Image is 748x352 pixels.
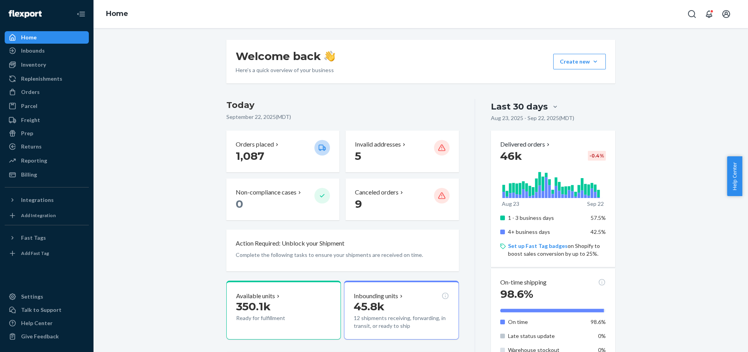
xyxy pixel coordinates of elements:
[5,100,89,112] a: Parcel
[598,333,606,339] span: 0%
[5,31,89,44] a: Home
[9,10,42,18] img: Flexport logo
[106,9,128,18] a: Home
[236,197,243,210] span: 0
[346,179,459,220] button: Canceled orders 9
[21,234,46,242] div: Fast Tags
[587,200,604,208] p: Sep 22
[21,143,42,150] div: Returns
[226,131,339,172] button: Orders placed 1,087
[5,73,89,85] a: Replenishments
[236,251,450,259] p: Complete the following tasks to ensure your shipments are received on time.
[346,131,459,172] button: Invalid addresses 5
[491,101,548,113] div: Last 30 days
[5,247,89,260] a: Add Fast Tag
[236,239,344,248] p: Action Required: Unblock your Shipment
[226,281,341,340] button: Available units350.1kReady for fulfillment
[21,34,37,41] div: Home
[354,314,449,330] p: 12 shipments receiving, forwarding, in transit, or ready to ship
[21,61,46,69] div: Inventory
[355,197,362,210] span: 9
[236,66,335,74] p: Here’s a quick overview of your business
[591,214,606,221] span: 57.5%
[355,140,401,149] p: Invalid addresses
[236,292,275,301] p: Available units
[226,99,459,111] h3: Today
[5,58,89,71] a: Inventory
[21,129,33,137] div: Prep
[236,314,308,322] p: Ready for fulfillment
[502,200,519,208] p: Aug 23
[508,242,606,258] p: on Shopify to boost sales conversion by up to 25%.
[236,188,296,197] p: Non-compliance cases
[500,140,551,149] button: Delivered orders
[588,151,606,161] div: -0.4 %
[354,300,385,313] span: 45.8k
[21,212,56,219] div: Add Integration
[324,51,335,62] img: hand-wave emoji
[5,127,89,140] a: Prep
[21,196,54,204] div: Integrations
[236,300,271,313] span: 350.1k
[5,330,89,343] button: Give Feedback
[21,333,59,340] div: Give Feedback
[21,88,40,96] div: Orders
[226,113,459,121] p: September 22, 2025 ( MDT )
[236,149,264,163] span: 1,087
[5,290,89,303] a: Settings
[236,140,274,149] p: Orders placed
[5,154,89,167] a: Reporting
[236,49,335,63] h1: Welcome back
[355,188,399,197] p: Canceled orders
[697,329,740,348] iframe: Opens a widget where you can chat to one of our agents
[5,194,89,206] button: Integrations
[73,6,89,22] button: Close Navigation
[21,250,49,256] div: Add Fast Tag
[21,102,37,110] div: Parcel
[354,292,398,301] p: Inbounding units
[701,6,717,22] button: Open notifications
[21,157,47,165] div: Reporting
[5,168,89,181] a: Billing
[21,47,45,55] div: Inbounds
[355,149,361,163] span: 5
[21,319,53,327] div: Help Center
[727,156,742,196] button: Help Center
[5,209,89,222] a: Add Integration
[5,86,89,98] a: Orders
[21,293,43,301] div: Settings
[21,306,62,314] div: Talk to Support
[344,281,459,340] button: Inbounding units45.8k12 shipments receiving, forwarding, in transit, or ready to ship
[508,242,568,249] a: Set up Fast Tag badges
[500,278,547,287] p: On-time shipping
[21,75,62,83] div: Replenishments
[491,114,574,122] p: Aug 23, 2025 - Sep 22, 2025 ( MDT )
[508,228,585,236] p: 4+ business days
[508,332,585,340] p: Late status update
[684,6,700,22] button: Open Search Box
[5,44,89,57] a: Inbounds
[718,6,734,22] button: Open account menu
[591,318,606,325] span: 98.6%
[5,232,89,244] button: Fast Tags
[591,228,606,235] span: 42.5%
[5,140,89,153] a: Returns
[100,3,134,25] ol: breadcrumbs
[226,179,339,220] button: Non-compliance cases 0
[508,318,585,326] p: On time
[508,214,585,222] p: 1 - 3 business days
[5,114,89,126] a: Freight
[21,116,40,124] div: Freight
[553,54,606,69] button: Create new
[5,304,89,316] button: Talk to Support
[21,171,37,179] div: Billing
[500,287,533,301] span: 98.6%
[500,149,522,163] span: 46k
[5,317,89,329] a: Help Center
